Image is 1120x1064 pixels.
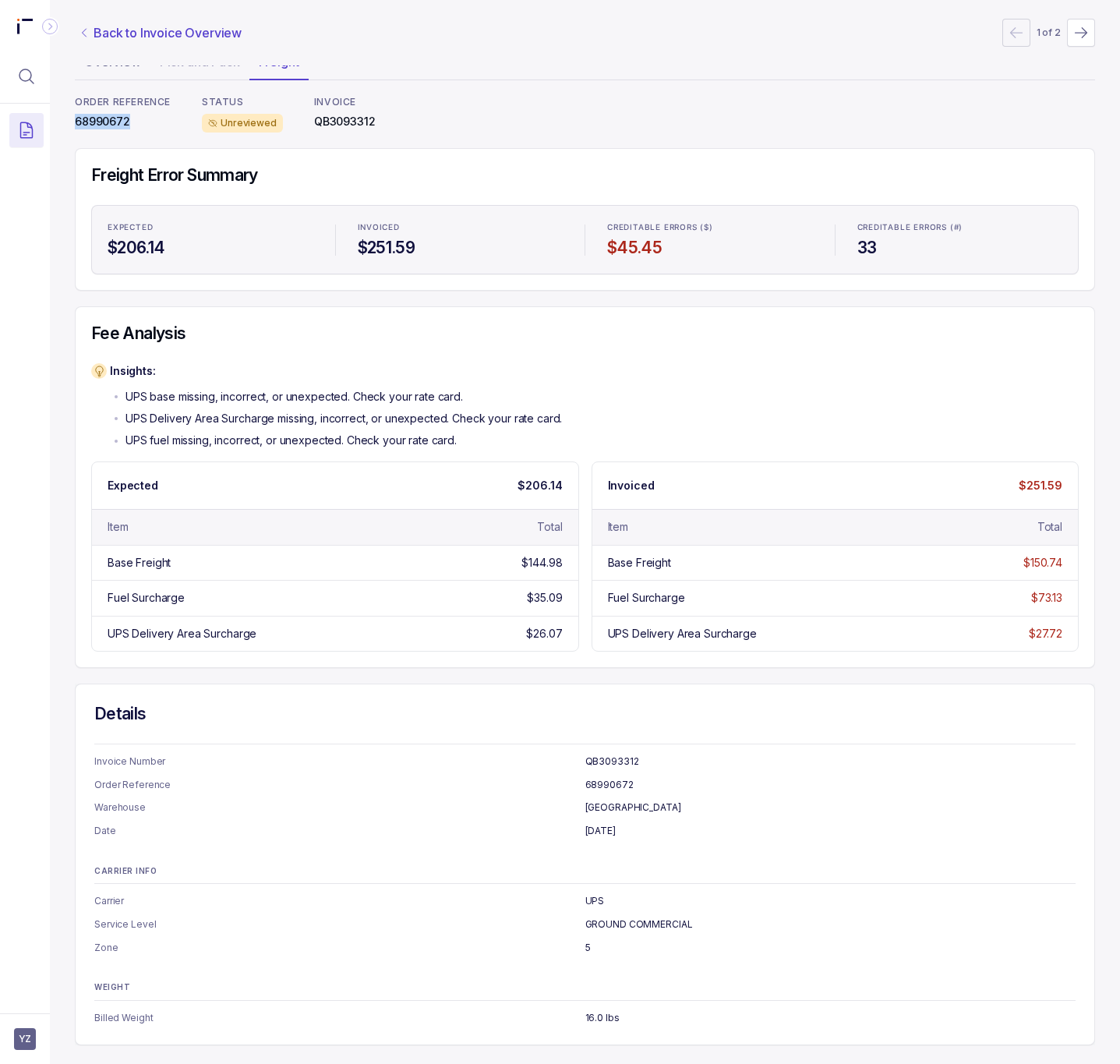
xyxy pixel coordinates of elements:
p: Invoice Number [94,754,585,769]
li: Statistic Invoiced [348,212,573,268]
div: UPS Delivery Area Surcharge [608,626,757,642]
h4: Freight Error Summary [91,164,1079,186]
div: Unreviewed [202,114,283,133]
ul: Information Summary [94,893,1076,955]
div: Total [537,519,562,535]
p: [DATE] [585,823,1076,839]
p: Invoiced [358,223,400,232]
p: Expected [108,223,153,232]
div: $26.07 [526,626,562,642]
li: Statistic Expected [98,212,323,268]
p: Warehouse [94,800,585,815]
p: Zone [94,940,585,956]
p: 1 of 2 [1037,25,1061,41]
div: Item [108,519,128,535]
p: UPS Delivery Area Surcharge missing, incorrect, or unexpected. Check your rate card. [125,411,562,426]
p: UPS [585,893,1076,909]
p: CARRIER INFO [94,867,1076,876]
p: [GEOGRAPHIC_DATA] [585,800,1076,815]
p: INVOICE [314,96,376,108]
h4: $251.59 [358,237,564,259]
h4: $45.45 [607,237,813,259]
p: GROUND COMMERCIAL [585,917,1076,932]
p: Expected [108,478,158,493]
h4: 33 [857,237,1063,259]
p: Order Reference [94,777,585,793]
p: 5 [585,940,1076,956]
p: UPS fuel missing, incorrect, or unexpected. Check your rate card. [125,433,457,448]
ul: Information Summary [94,1010,1076,1026]
div: Item [608,519,628,535]
div: $150.74 [1023,555,1062,571]
p: Carrier [94,893,585,909]
p: $206.14 [518,478,562,493]
ul: Statistic Highlights [91,205,1079,275]
div: $73.13 [1031,590,1062,606]
p: 68990672 [585,777,1076,793]
button: Menu Icon Button DocumentTextIcon [9,113,44,147]
p: Invoiced [608,478,655,493]
p: Creditable Errors ($) [607,223,713,232]
h4: Details [94,703,1076,725]
div: $27.72 [1029,626,1062,642]
p: Date [94,823,585,839]
div: Base Freight [608,555,671,571]
p: STATUS [202,96,283,108]
div: Base Freight [108,555,171,571]
p: Insights: [110,363,562,379]
li: Statistic Creditable Errors (#) [848,212,1072,268]
p: Creditable Errors (#) [857,223,963,232]
ul: Information Summary [94,754,1076,839]
p: Service Level [94,917,585,932]
div: Collapse Icon [41,17,59,36]
p: Back to Invoice Overview [94,23,242,42]
button: Next Page [1067,19,1095,47]
div: Fuel Surcharge [108,590,185,606]
button: Menu Icon Button MagnifyingGlassIcon [9,59,44,94]
h4: $206.14 [108,237,313,259]
div: UPS Delivery Area Surcharge [108,626,256,642]
p: $251.59 [1019,478,1062,493]
p: QB3093312 [314,114,376,129]
h4: Fee Analysis [91,323,1079,345]
div: $144.98 [521,555,562,571]
div: Fuel Surcharge [608,590,685,606]
li: Statistic Creditable Errors ($) [598,212,822,268]
p: WEIGHT [94,983,1076,992]
button: User initials [14,1028,36,1050]
p: UPS base missing, incorrect, or unexpected. Check your rate card. [125,389,463,405]
p: QB3093312 [585,754,1076,769]
div: $35.09 [527,590,562,606]
p: Billed Weight [94,1010,585,1026]
a: Link Back to Invoice Overview [75,23,245,42]
p: ORDER REFERENCE [75,96,171,108]
div: Total [1037,519,1062,535]
p: 16.0 lbs [585,1010,1076,1026]
p: 68990672 [75,114,171,129]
